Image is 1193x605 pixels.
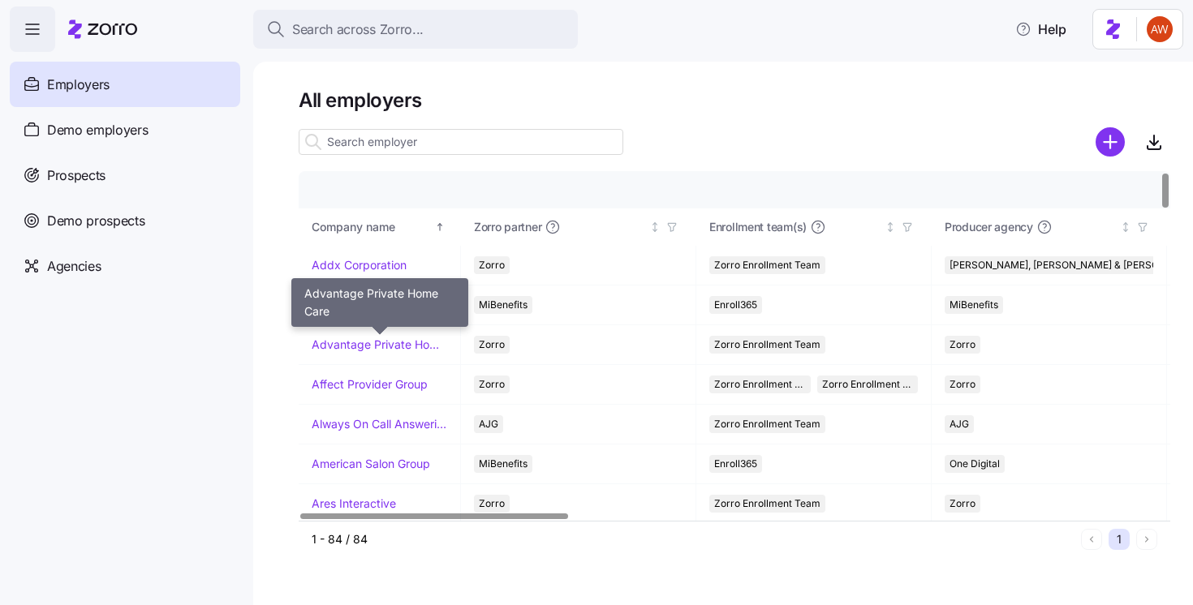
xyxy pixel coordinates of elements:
a: Demo prospects [10,198,240,243]
span: Zorro [479,256,505,274]
a: Prospects [10,152,240,198]
th: Zorro partnerNot sorted [461,208,696,246]
span: Employers [47,75,110,95]
span: Zorro Enrollment Team [714,495,820,513]
a: ADS TEC Energy [312,297,401,313]
a: Employers [10,62,240,107]
a: Demo employers [10,107,240,152]
a: Advantage Private Home Care [312,337,447,353]
span: Zorro Enrollment Team [714,375,806,393]
span: Enroll365 [714,455,757,473]
span: Zorro [479,336,505,354]
button: Previous page [1081,529,1102,550]
div: Not sorted [1120,221,1131,233]
span: AJG [479,415,498,433]
div: Sorted ascending [434,221,446,233]
input: Search employer [299,129,623,155]
span: One Digital [950,455,1000,473]
span: Demo employers [47,120,149,140]
button: Help [1002,13,1079,45]
span: Zorro [479,495,505,513]
span: Demo prospects [47,211,145,231]
th: Producer agencyNot sorted [932,208,1167,246]
div: Not sorted [885,221,896,233]
th: Enrollment team(s)Not sorted [696,208,932,246]
th: Company nameSorted ascending [299,208,461,246]
div: Company name [312,218,432,236]
span: Search across Zorro... [292,19,424,40]
span: Zorro [950,375,976,393]
span: Enrollment team(s) [709,219,807,235]
a: Ares Interactive [312,496,396,512]
a: Addx Corporation [312,257,407,273]
img: 3c671664b44671044fa8929adf5007c6 [1147,16,1173,42]
a: Affect Provider Group [312,376,428,393]
span: Zorro Enrollment Team [714,336,820,354]
span: Help [1015,19,1066,39]
span: Zorro Enrollment Team [714,415,820,433]
button: 1 [1109,529,1130,550]
a: Agencies [10,243,240,289]
span: Agencies [47,256,101,277]
h1: All employers [299,88,1170,113]
a: Always On Call Answering Service [312,416,447,432]
svg: add icon [1096,127,1125,157]
button: Next page [1136,529,1157,550]
span: MiBenefits [950,296,998,314]
div: Not sorted [649,221,661,233]
button: Search across Zorro... [253,10,578,49]
span: Prospects [47,165,106,186]
span: Zorro [950,495,976,513]
span: AJG [950,415,969,433]
span: Zorro [950,336,976,354]
span: Producer agency [945,219,1033,235]
span: Zorro Enrollment Team [714,256,820,274]
span: MiBenefits [479,455,528,473]
span: Zorro Enrollment Experts [822,375,914,393]
a: American Salon Group [312,456,430,472]
span: MiBenefits [479,296,528,314]
span: Enroll365 [714,296,757,314]
span: Zorro [479,375,505,393]
div: 1 - 84 / 84 [312,531,1075,547]
span: Zorro partner [474,219,541,235]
